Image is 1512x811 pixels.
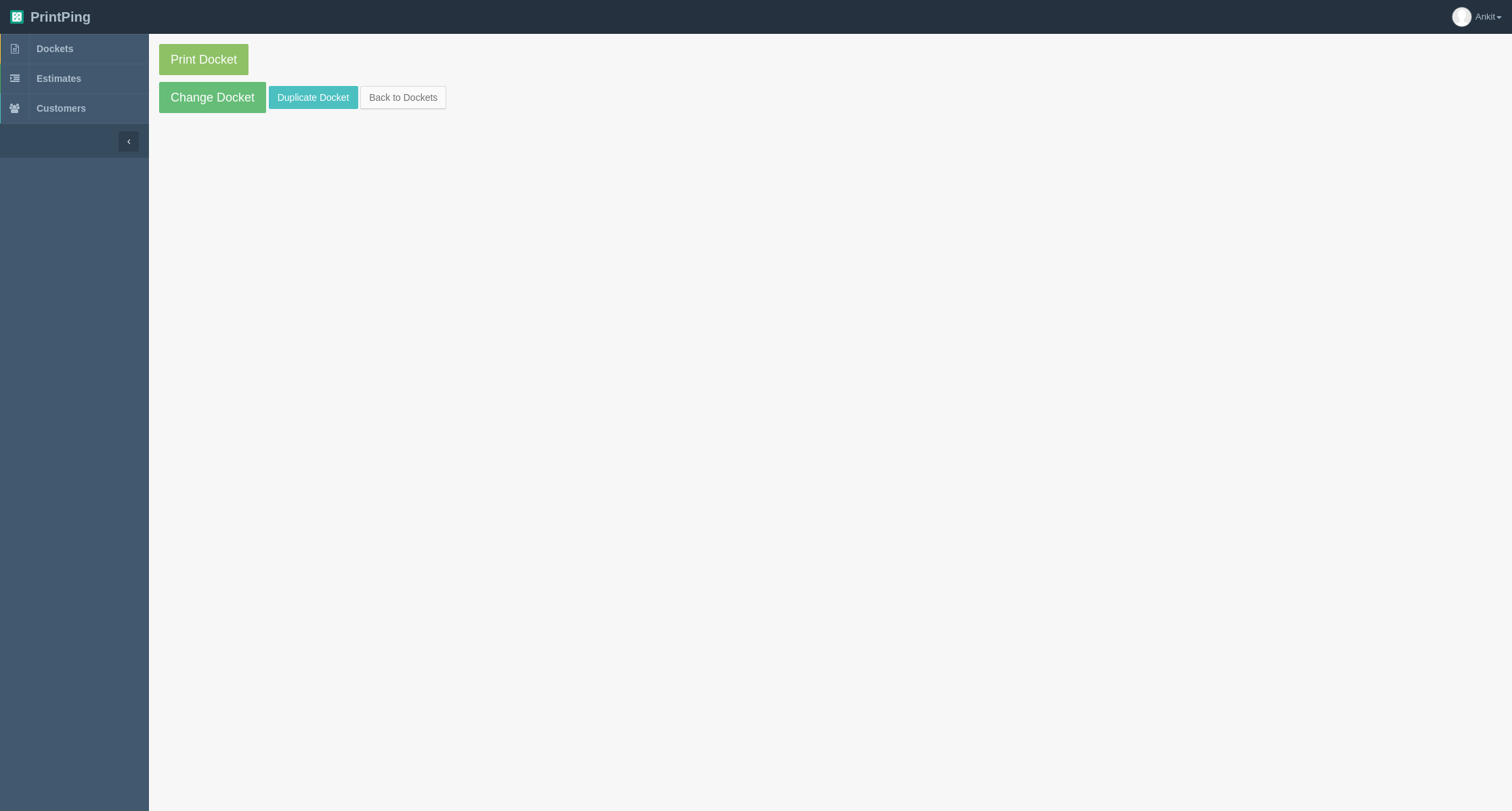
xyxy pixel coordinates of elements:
span: Dockets [37,43,73,54]
a: Duplicate Docket [269,86,358,109]
img: logo-3e63b451c926e2ac314895c53de4908e5d424f24456219fb08d385ab2e579770.png [10,10,24,24]
span: Customers [37,103,86,114]
a: Back to Dockets [360,86,446,109]
img: avatar_default-7531ab5dedf162e01f1e0bb0964e6a185e93c5c22dfe317fb01d7f8cd2b1632c.jpg [1452,7,1471,26]
a: Print Docket [159,44,249,75]
a: Change Docket [159,82,266,113]
span: Estimates [37,73,81,84]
